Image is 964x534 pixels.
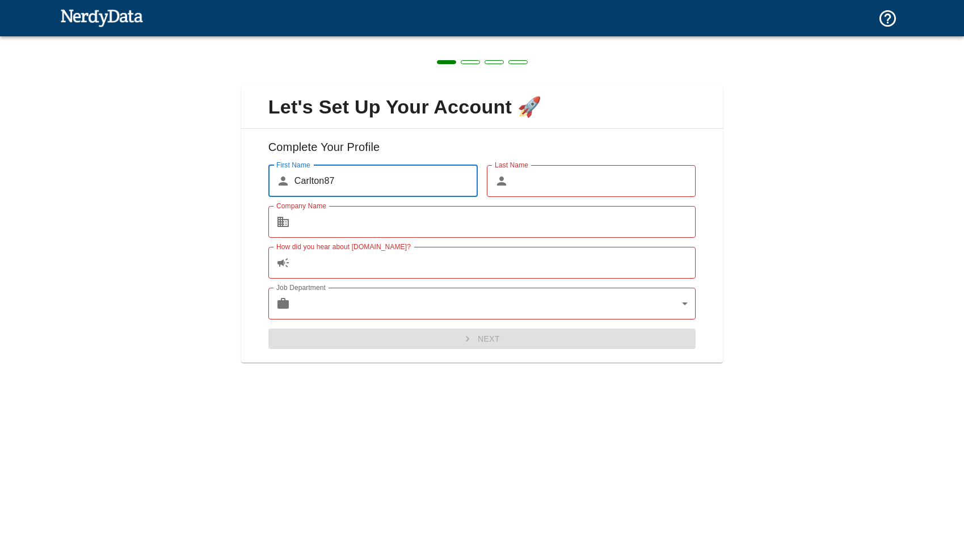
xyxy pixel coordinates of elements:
[250,95,714,119] span: Let's Set Up Your Account 🚀
[495,160,528,170] label: Last Name
[250,138,714,165] h6: Complete Your Profile
[276,242,411,251] label: How did you hear about [DOMAIN_NAME]?
[60,6,144,29] img: NerdyData.com
[276,201,326,211] label: Company Name
[871,2,904,35] button: Support and Documentation
[276,160,310,170] label: First Name
[276,283,326,292] label: Job Department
